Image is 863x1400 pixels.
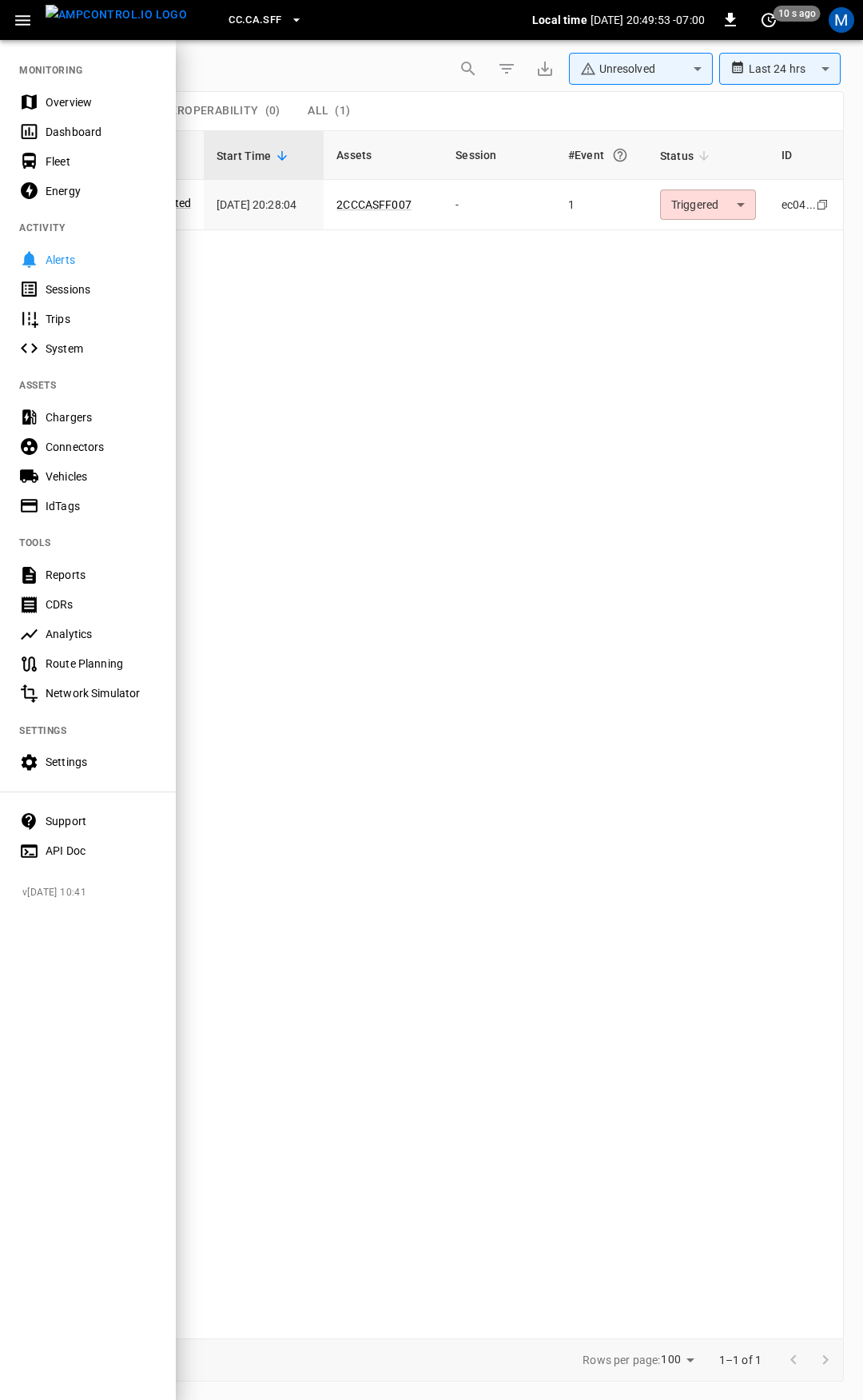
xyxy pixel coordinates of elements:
div: System [46,341,157,357]
p: Local time [532,12,587,28]
div: Chargers [46,409,157,425]
span: CC.CA.SFF [229,11,281,30]
span: v [DATE] 10:41 [22,885,163,901]
div: Overview [46,94,157,110]
div: Analytics [46,626,157,642]
div: Settings [46,754,157,770]
div: CDRs [46,596,157,612]
div: Route Planning [46,656,157,672]
div: Reports [46,567,157,583]
div: Support [46,813,157,829]
button: set refresh interval [756,7,781,33]
div: Trips [46,311,157,327]
div: Energy [46,183,157,199]
span: 10 s ago [774,6,821,22]
img: ampcontrol.io logo [46,5,187,25]
div: Connectors [46,439,157,455]
div: Sessions [46,281,157,297]
div: Alerts [46,252,157,268]
div: Network Simulator [46,685,157,701]
div: IdTags [46,498,157,514]
div: API Doc [46,843,157,859]
div: Dashboard [46,124,157,140]
p: [DATE] 20:49:53 -07:00 [591,12,705,28]
div: Fleet [46,154,157,170]
div: Vehicles [46,469,157,485]
div: profile-icon [829,7,854,33]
